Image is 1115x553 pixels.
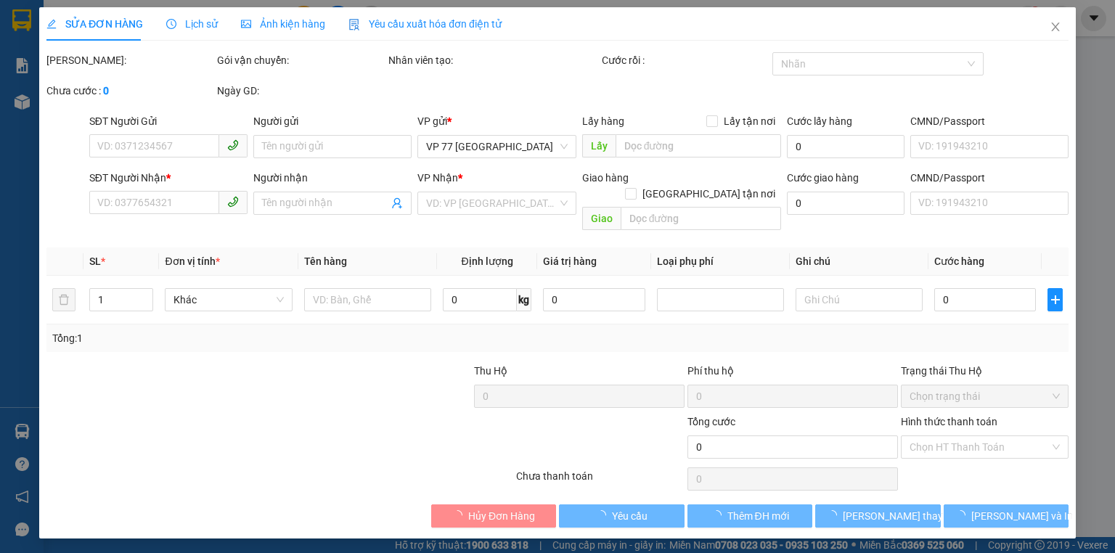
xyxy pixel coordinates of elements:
[687,504,813,528] button: Thêm ĐH mới
[615,134,781,157] input: Dọc đường
[901,416,997,427] label: Hình thức thanh toán
[173,289,283,311] span: Khác
[227,196,239,208] span: phone
[1048,294,1062,306] span: plus
[1050,21,1061,33] span: close
[934,255,984,267] span: Cước hàng
[581,207,620,230] span: Giao
[417,172,458,184] span: VP Nhận
[217,52,385,68] div: Gói vận chuyển:
[348,18,502,30] span: Yêu cầu xuất hóa đơn điện tử
[711,510,727,520] span: loading
[417,113,576,129] div: VP gửi
[790,247,928,276] th: Ghi chú
[602,52,769,68] div: Cước rồi :
[517,288,531,311] span: kg
[637,186,781,202] span: [GEOGRAPHIC_DATA] tận nơi
[473,365,507,377] span: Thu Hộ
[46,52,214,68] div: [PERSON_NAME]:
[388,52,599,68] div: Nhân viên tạo:
[727,508,788,524] span: Thêm ĐH mới
[910,170,1069,186] div: CMND/Passport
[559,504,685,528] button: Yêu cầu
[620,207,781,230] input: Dọc đường
[651,247,790,276] th: Loại phụ phí
[348,19,360,30] img: icon
[543,255,597,267] span: Giá trị hàng
[452,510,468,520] span: loading
[217,83,385,99] div: Ngày GD:
[52,330,431,346] div: Tổng: 1
[46,83,214,99] div: Chưa cước :
[612,508,648,524] span: Yêu cầu
[910,113,1069,129] div: CMND/Passport
[46,18,143,30] span: SỬA ĐƠN HÀNG
[166,19,176,29] span: clock-circle
[910,385,1060,407] span: Chọn trạng thái
[1047,288,1063,311] button: plus
[787,115,852,127] label: Cước lấy hàng
[303,288,430,311] input: VD: Bàn, Ghế
[461,255,512,267] span: Định lượng
[581,134,615,157] span: Lấy
[787,192,904,215] input: Cước giao hàng
[103,85,109,97] b: 0
[901,363,1069,379] div: Trạng thái Thu Hộ
[431,504,557,528] button: Hủy Đơn Hàng
[687,363,898,385] div: Phí thu hộ
[89,255,101,267] span: SL
[303,255,346,267] span: Tên hàng
[253,170,412,186] div: Người nhận
[241,18,325,30] span: Ảnh kiện hàng
[581,172,628,184] span: Giao hàng
[1035,7,1076,48] button: Close
[227,139,239,151] span: phone
[468,508,535,524] span: Hủy Đơn Hàng
[944,504,1069,528] button: [PERSON_NAME] và In
[391,197,403,209] span: user-add
[843,508,959,524] span: [PERSON_NAME] thay đổi
[687,416,735,427] span: Tổng cước
[426,136,567,157] span: VP 77 Thái Nguyên
[166,18,218,30] span: Lịch sử
[955,510,971,520] span: loading
[52,288,75,311] button: delete
[89,170,248,186] div: SĐT Người Nhận
[89,113,248,129] div: SĐT Người Gửi
[46,19,57,29] span: edit
[787,172,859,184] label: Cước giao hàng
[241,19,251,29] span: picture
[796,288,923,311] input: Ghi Chú
[718,113,781,129] span: Lấy tận nơi
[581,115,624,127] span: Lấy hàng
[971,508,1073,524] span: [PERSON_NAME] và In
[515,468,685,493] div: Chưa thanh toán
[596,510,612,520] span: loading
[815,504,941,528] button: [PERSON_NAME] thay đổi
[787,135,904,158] input: Cước lấy hàng
[253,113,412,129] div: Người gửi
[827,510,843,520] span: loading
[165,255,219,267] span: Đơn vị tính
